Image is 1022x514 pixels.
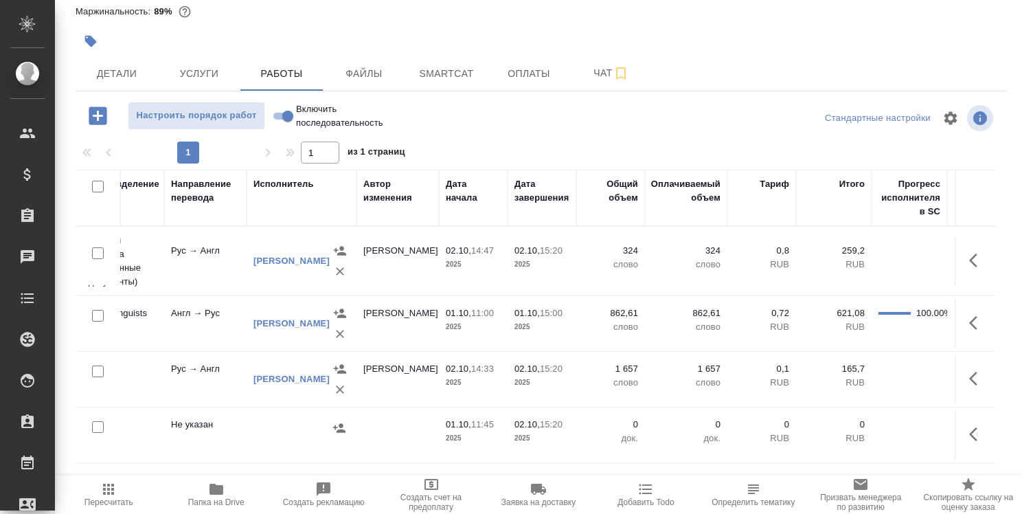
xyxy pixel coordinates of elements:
td: [PERSON_NAME] [356,237,439,285]
div: Прогресс исполнителя в SC [878,177,940,219]
span: Пересчитать [84,498,133,507]
p: RUB [803,258,865,271]
button: Добавить Todo [592,476,699,514]
button: Скопировать ссылку на оценку заказа [915,476,1022,514]
p: 2025 [514,376,569,390]
button: Здесь прячутся важные кнопки [961,362,994,395]
a: [PERSON_NAME] [253,318,330,328]
p: 02.10, [514,245,540,256]
div: Исполнитель [253,177,314,191]
div: Дата завершения [514,177,569,205]
button: Назначить [330,241,350,261]
p: 259,2 [803,244,865,258]
p: 89% [154,6,175,16]
button: Назначить [330,303,350,324]
button: Удалить [330,324,350,344]
p: 01.10, [446,419,471,429]
p: 0,1 [734,362,789,376]
span: Настроить порядок работ [135,108,258,124]
p: 01.10, [446,308,471,318]
p: 2025 [446,376,501,390]
span: Чат [578,65,644,82]
div: Дата начала [446,177,501,205]
p: док. [652,432,720,445]
p: 14:47 [471,245,494,256]
button: Определить тематику [700,476,807,514]
p: 11:00 [471,308,494,318]
p: док. [583,432,638,445]
span: Детали [84,65,150,82]
span: Оплаты [496,65,562,82]
p: слово [652,376,720,390]
p: слово [583,320,638,334]
td: Рус → Англ [164,355,247,403]
span: Посмотреть информацию [967,105,996,131]
button: Удалить [330,379,350,400]
span: Скопировать ссылку на оценку заказа [923,493,1014,512]
p: 2025 [514,432,569,445]
td: Прямая загрузка (шаблонные документы) [82,227,164,295]
p: слово [583,258,638,271]
p: 02.10, [514,364,540,374]
div: 100.00% [916,306,940,320]
p: слово [583,376,638,390]
p: RUB [803,432,865,445]
span: Включить последовательность [296,102,383,130]
p: 11:45 [471,419,494,429]
p: 0 [583,418,638,432]
span: Заявка на доставку [501,498,576,507]
p: 324 [583,244,638,258]
button: Назначить [329,418,350,438]
td: Англ → Рус [164,300,247,348]
p: 0 [803,418,865,432]
td: [PERSON_NAME] [356,300,439,348]
div: Оплачиваемый объем [651,177,720,205]
div: Подразделение [89,177,159,191]
p: 2025 [514,320,569,334]
span: Smartcat [413,65,479,82]
button: Создать счет на предоплату [377,476,484,514]
p: 0,72 [734,306,789,320]
p: RUB [734,376,789,390]
p: 2025 [446,320,501,334]
span: Работы [249,65,315,82]
span: Добавить Todo [617,498,674,507]
span: из 1 страниц [348,144,405,164]
p: слово [652,258,720,271]
button: Создать рекламацию [270,476,377,514]
span: Файлы [331,65,397,82]
p: 15:00 [540,308,563,318]
p: 1 657 [583,362,638,376]
td: Не указан [164,411,247,459]
span: Определить тематику [712,498,795,507]
button: Добавить тэг [76,26,106,56]
p: RUB [803,376,865,390]
button: Назначить [330,359,350,379]
p: RUB [734,258,789,271]
button: Папка на Drive [162,476,269,514]
span: Папка на Drive [188,498,245,507]
div: Общий объем [583,177,638,205]
button: Заявка на доставку [485,476,592,514]
p: 02.10, [514,419,540,429]
button: Настроить порядок работ [128,102,265,130]
p: 862,61 [652,306,720,320]
div: Тариф [760,177,789,191]
p: RUB [734,432,789,445]
p: 1 657 [652,362,720,376]
p: 15:20 [540,245,563,256]
p: 02.10, [446,364,471,374]
button: Здесь прячутся важные кнопки [961,244,994,277]
td: LegalLinguists [82,300,164,348]
span: Услуги [166,65,232,82]
button: Пересчитать [55,476,162,514]
p: 2025 [446,258,501,271]
p: 15:20 [540,419,563,429]
p: 324 [652,244,720,258]
p: 14:33 [471,364,494,374]
p: 0 [734,418,789,432]
p: RUB [734,320,789,334]
div: Итого [839,177,865,191]
p: 2025 [446,432,501,445]
p: 0,8 [734,244,789,258]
